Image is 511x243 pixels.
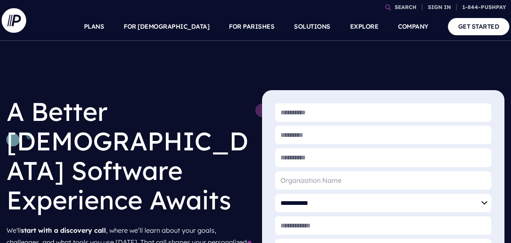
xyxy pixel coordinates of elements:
[21,226,106,234] strong: start with a discovery call
[124,12,209,41] a: FOR [DEMOGRAPHIC_DATA]
[350,12,379,41] a: EXPLORE
[229,12,274,41] a: FOR PARISHES
[448,18,510,35] a: GET STARTED
[84,12,104,41] a: PLANS
[7,90,249,221] h1: A Better [DEMOGRAPHIC_DATA] Software Experience Awaits
[294,12,330,41] a: SOLUTIONS
[275,171,491,190] input: Organization Name
[398,12,428,41] a: COMPANY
